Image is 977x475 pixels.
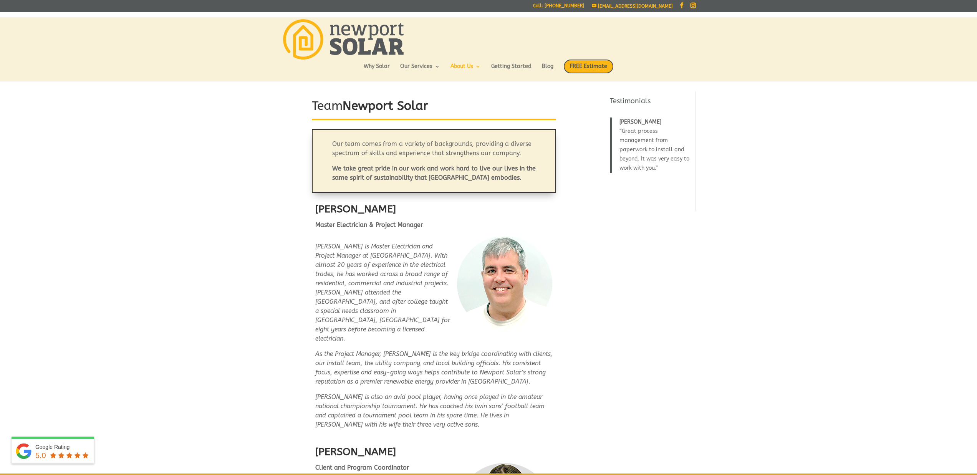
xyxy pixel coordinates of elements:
a: Call: [PHONE_NUMBER] [533,3,584,12]
a: Blog [542,64,553,77]
div: Google Rating [35,443,90,451]
strong: Newport Solar [343,99,428,113]
em: [PERSON_NAME] is Master Electrician and Project Manager at [GEOGRAPHIC_DATA]. With almost 20 year... [315,243,450,342]
strong: Client and Program Coordinator [315,464,409,471]
a: [EMAIL_ADDRESS][DOMAIN_NAME] [592,3,673,9]
a: Our Services [400,64,440,77]
blockquote: Great process management from paperwork to install and beyond. It was very easy to work with you. [610,118,691,173]
h1: Team [312,98,556,119]
span: 5.0 [35,451,46,460]
a: Why Solar [364,64,390,77]
strong: [PERSON_NAME] [315,203,396,215]
strong: Master Electrician & Project Manager [315,221,423,228]
a: About Us [450,64,481,77]
span: FREE Estimate [564,60,613,73]
a: FREE Estimate [564,60,613,81]
img: Newport Solar | Solar Energy Optimized. [283,19,404,60]
em: [PERSON_NAME] is also an avid pool player, having once played in the amateur national championshi... [315,393,545,428]
strong: We take great pride in our work and work hard to live our lives in the same spirit of sustainabil... [332,165,536,181]
p: Our team comes from a variety of backgrounds, providing a diverse spectrum of skills and experien... [332,139,536,164]
a: Getting Started [491,64,532,77]
h4: Testimonials [610,96,691,110]
em: As the Project Manager, [PERSON_NAME] is the key bridge coordinating with clients, our install te... [315,350,553,385]
strong: [PERSON_NAME] [315,445,396,458]
span: [PERSON_NAME] [619,119,661,125]
img: Mark Cordeiro - Newport Solar [457,236,553,332]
